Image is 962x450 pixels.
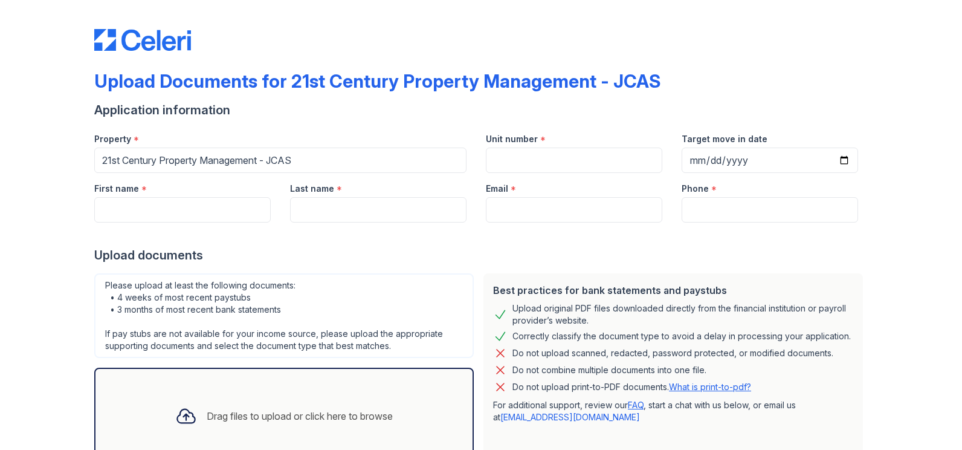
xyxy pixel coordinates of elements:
[682,183,709,195] label: Phone
[512,381,751,393] p: Do not upload print-to-PDF documents.
[486,133,538,145] label: Unit number
[94,29,191,51] img: CE_Logo_Blue-a8612792a0a2168367f1c8372b55b34899dd931a85d93a1a3d3e32e68fde9ad4.png
[94,273,474,358] div: Please upload at least the following documents: • 4 weeks of most recent paystubs • 3 months of m...
[628,400,644,410] a: FAQ
[669,382,751,392] a: What is print-to-pdf?
[682,133,767,145] label: Target move in date
[94,133,131,145] label: Property
[512,329,851,344] div: Correctly classify the document type to avoid a delay in processing your application.
[512,363,706,377] div: Do not combine multiple documents into one file.
[94,70,660,92] div: Upload Documents for 21st Century Property Management - JCAS
[207,409,393,423] div: Drag files to upload or click here to browse
[493,283,853,298] div: Best practices for bank statements and paystubs
[94,102,868,119] div: Application information
[94,183,139,195] label: First name
[512,346,833,360] div: Do not upload scanned, redacted, password protected, or modified documents.
[493,399,853,423] p: For additional support, review our , start a chat with us below, or email us at
[500,412,640,422] a: [EMAIL_ADDRESS][DOMAIN_NAME]
[290,183,334,195] label: Last name
[486,183,508,195] label: Email
[512,302,853,327] div: Upload original PDF files downloaded directly from the financial institution or payroll provider’...
[94,247,868,264] div: Upload documents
